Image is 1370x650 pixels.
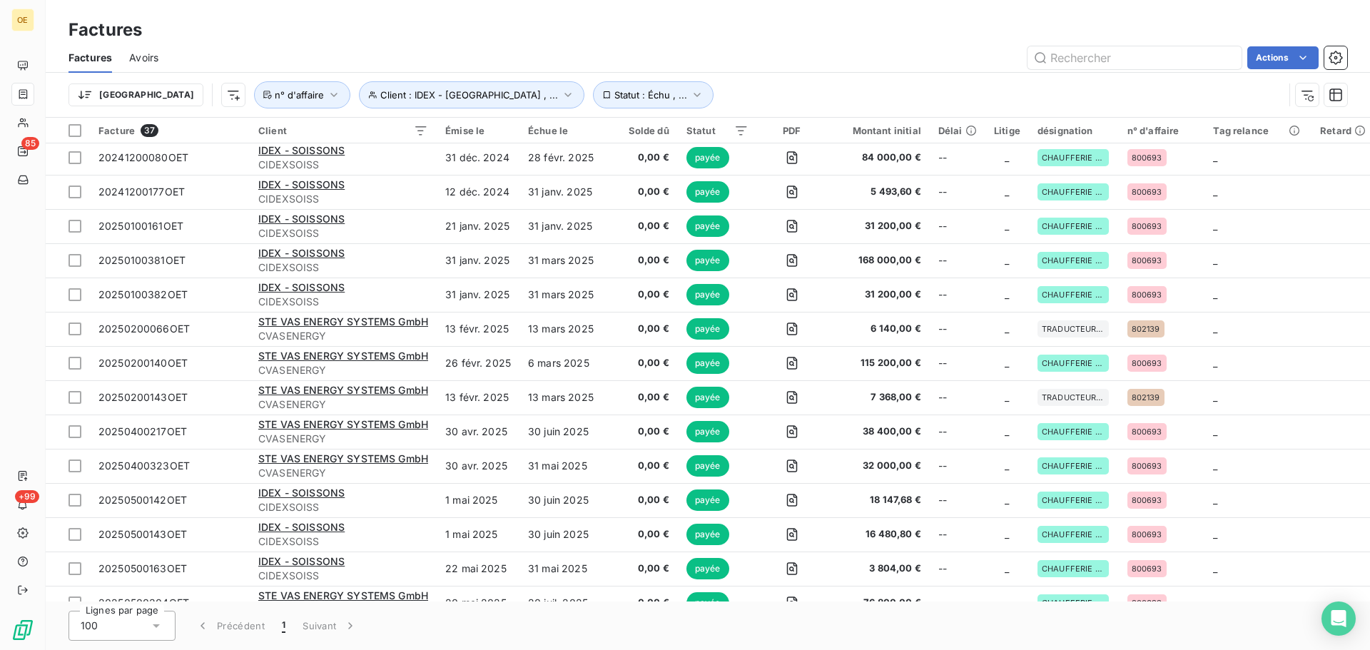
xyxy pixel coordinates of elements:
span: 20250400323OET [98,459,190,472]
span: _ [1005,220,1009,232]
td: -- [930,278,985,312]
span: CIDEXSOISS [258,534,428,549]
span: _ [1213,596,1217,609]
span: payée [686,284,729,305]
span: STE VAS ENERGY SYSTEMS GmbH [258,315,428,327]
a: 85 [11,140,34,163]
span: TRADUCTEUR OET POUR 1 SEMAINE [1042,393,1105,402]
span: 16 480,80 € [836,527,921,542]
div: Open Intercom Messenger [1321,601,1356,636]
span: _ [1005,391,1009,403]
span: CVASENERGY [258,363,428,377]
div: PDF [766,125,818,136]
span: 20250200066OET [98,323,190,335]
h3: Factures [68,17,142,43]
td: 22 mai 2025 [437,552,519,586]
div: Émise le [445,125,511,136]
span: payée [686,558,729,579]
td: 30 avr. 2025 [437,415,519,449]
td: 31 mars 2025 [519,243,602,278]
span: CHAUFFERIE BIOMASSE DES CISELEURS - SOISSONS [1042,256,1105,265]
span: _ [1005,562,1009,574]
button: Client : IDEX - [GEOGRAPHIC_DATA] , ... [359,81,584,108]
span: _ [1213,459,1217,472]
span: 800693 [1132,530,1162,539]
span: Statut : Échu , ... [614,89,687,101]
button: 1 [273,611,294,641]
td: 31 janv. 2025 [519,209,602,243]
td: -- [930,209,985,243]
span: CHAUFFERIE BIOMASSE DES CISELEURS - SOISSONS [1042,153,1105,162]
td: 30 juin 2025 [519,517,602,552]
span: 0,00 € [611,390,669,405]
span: IDEX - SOISSONS [258,555,345,567]
span: 37 [141,124,158,137]
span: _ [1213,254,1217,266]
td: 28 févr. 2025 [519,141,602,175]
span: CIDEXSOISS [258,500,428,514]
span: _ [1213,528,1217,540]
span: IDEX - SOISSONS [258,521,345,533]
span: 20250100161OET [98,220,183,232]
span: 800693 [1132,359,1162,367]
span: _ [1005,596,1009,609]
span: 168 000,00 € [836,253,921,268]
span: 76 800,00 € [836,596,921,610]
span: _ [1213,425,1217,437]
span: 800693 [1132,427,1162,436]
span: CVASENERGY [258,397,428,412]
span: 0,00 € [611,356,669,370]
span: 0,00 € [611,151,669,165]
span: 20250500163OET [98,562,187,574]
span: 0,00 € [611,322,669,336]
td: -- [930,141,985,175]
div: OE [11,9,34,31]
span: payée [686,455,729,477]
span: 0,00 € [611,493,669,507]
span: CIDEXSOISS [258,295,428,309]
td: -- [930,415,985,449]
span: 0,00 € [611,288,669,302]
span: _ [1213,186,1217,198]
td: 31 janv. 2025 [519,175,602,209]
span: Client : IDEX - [GEOGRAPHIC_DATA] , ... [380,89,558,101]
span: payée [686,592,729,614]
span: 0,00 € [611,253,669,268]
span: 800693 [1132,256,1162,265]
span: _ [1005,459,1009,472]
span: 85 [21,137,39,150]
div: désignation [1037,125,1110,136]
span: CIDEXSOISS [258,569,428,583]
span: Factures [68,51,112,65]
span: 0,00 € [611,527,669,542]
span: _ [1005,151,1009,163]
span: _ [1213,151,1217,163]
span: CIDEXSOISS [258,158,428,172]
span: 31 200,00 € [836,288,921,302]
span: 0,00 € [611,425,669,439]
span: 800693 [1132,462,1162,470]
td: 31 mars 2025 [519,278,602,312]
span: payée [686,250,729,271]
td: -- [930,483,985,517]
span: 20250500304OET [98,596,189,609]
span: 802139 [1132,393,1160,402]
span: _ [1005,425,1009,437]
span: payée [686,524,729,545]
span: CHAUFFERIE BIOMASSE DES CISELEURS - SOISSONS [1042,188,1105,196]
span: _ [1213,494,1217,506]
td: 21 janv. 2025 [437,209,519,243]
span: payée [686,489,729,511]
td: 12 déc. 2024 [437,175,519,209]
button: Précédent [187,611,273,641]
td: -- [930,346,985,380]
span: STE VAS ENERGY SYSTEMS GmbH [258,418,428,430]
span: _ [1213,220,1217,232]
span: 802139 [1132,325,1160,333]
span: Avoirs [129,51,158,65]
span: _ [1005,323,1009,335]
span: IDEX - SOISSONS [258,247,345,259]
span: 800693 [1132,564,1162,573]
span: payée [686,181,729,203]
td: 31 mai 2025 [519,552,602,586]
